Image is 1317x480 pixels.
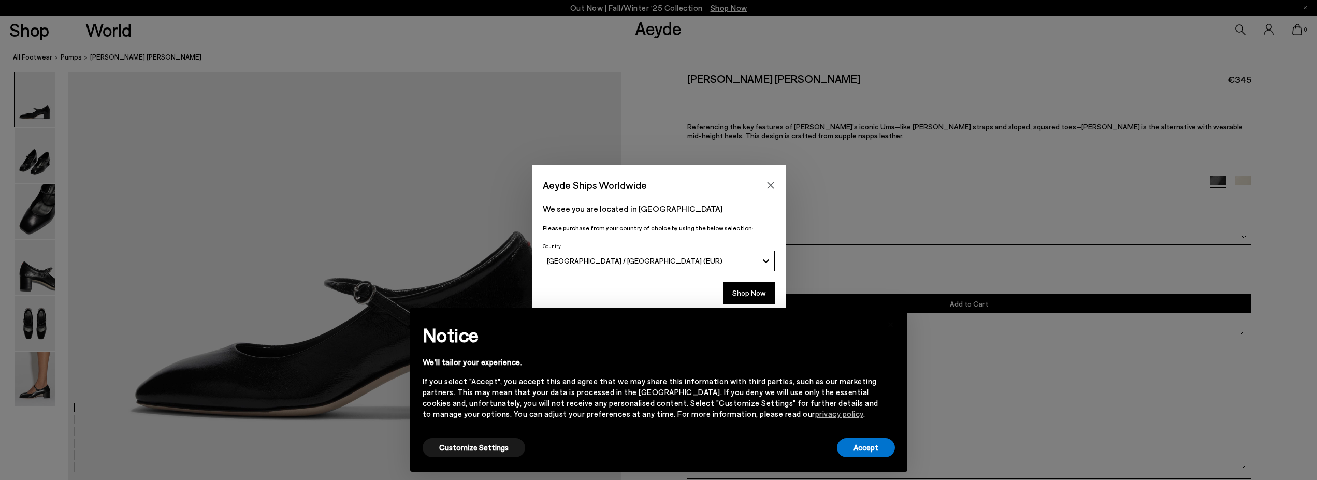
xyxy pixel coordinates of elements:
[543,243,561,249] span: Country
[423,322,878,348] h2: Notice
[815,409,863,418] a: privacy policy
[423,438,525,457] button: Customize Settings
[543,223,775,233] p: Please purchase from your country of choice by using the below selection:
[547,256,722,265] span: [GEOGRAPHIC_DATA] / [GEOGRAPHIC_DATA] (EUR)
[837,438,895,457] button: Accept
[887,315,894,330] span: ×
[423,357,878,368] div: We'll tailor your experience.
[423,376,878,419] div: If you select "Accept", you accept this and agree that we may share this information with third p...
[543,202,775,215] p: We see you are located in [GEOGRAPHIC_DATA]
[723,282,775,304] button: Shop Now
[543,176,647,194] span: Aeyde Ships Worldwide
[763,178,778,193] button: Close
[878,311,903,336] button: Close this notice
